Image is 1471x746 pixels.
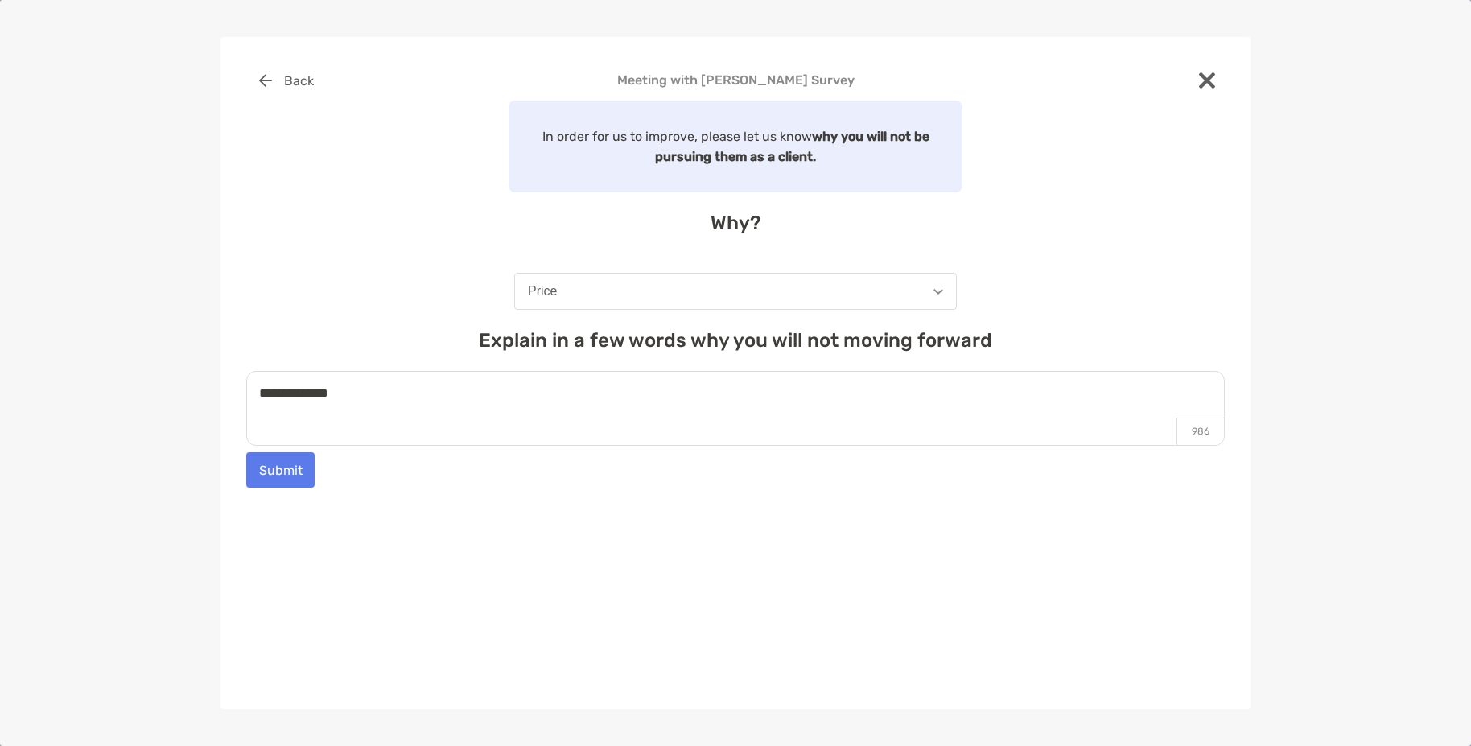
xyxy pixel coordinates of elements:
div: Price [528,284,557,299]
p: 986 [1176,418,1224,445]
button: Back [246,63,326,98]
h4: Why? [246,212,1225,234]
p: In order for us to improve, please let us know [518,126,953,167]
img: Open dropdown arrow [933,289,943,295]
h4: Meeting with [PERSON_NAME] Survey [246,72,1225,88]
button: Price [514,273,957,310]
img: close modal [1199,72,1215,89]
img: button icon [259,74,272,87]
h4: Explain in a few words why you will not moving forward [246,329,1225,352]
button: Submit [246,452,315,488]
